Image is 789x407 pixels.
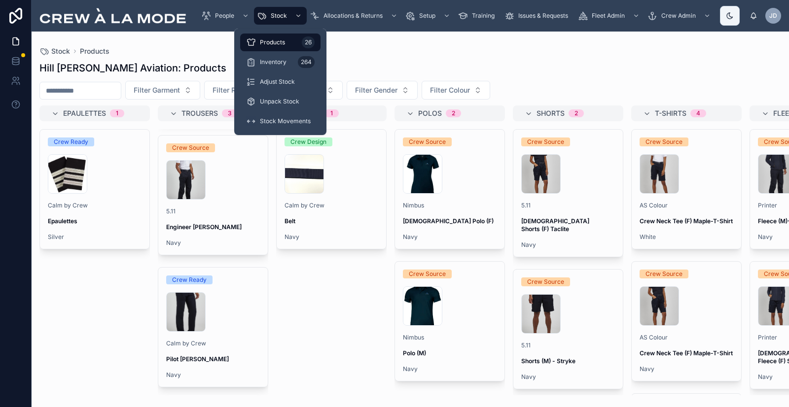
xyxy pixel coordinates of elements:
[298,56,315,68] div: 264
[39,129,150,249] a: Crew ReadyCalm by CrewEpaulettesSilver
[172,275,207,284] div: Crew Ready
[240,73,321,91] a: Adjust Stock
[758,373,773,381] a: Navy
[403,349,426,357] strong: Polo (M)
[661,12,696,20] span: Crew Admin
[276,129,387,249] a: Crew DesignCalm by CrewBeltNavy
[422,81,490,100] button: Select Button
[240,93,321,110] a: Unpack Stock
[403,217,494,225] strong: [DEMOGRAPHIC_DATA] Polo (F)
[430,85,470,95] span: Filter Colour
[48,217,77,225] strong: Epaulettes
[48,233,64,241] a: Silver
[403,365,418,373] a: Navy
[39,61,226,75] h1: Hill [PERSON_NAME] Aviation: Products
[521,373,536,381] a: Navy
[260,98,299,105] span: Unpack Stock
[240,34,321,51] a: Products26
[403,334,424,341] span: Nimbus
[640,202,668,209] a: AS Colour
[631,129,742,249] a: Crew SourceAS ColourCrew Neck Tee (F) Maple-T-ShirtWhite
[285,233,299,241] a: Navy
[575,7,645,25] a: Fleet Admin
[502,7,575,25] a: Issues & Requests
[158,267,268,387] a: Crew ReadyCalm by CrewPilot [PERSON_NAME]Navy
[640,233,656,241] a: White
[645,7,716,25] a: Crew Admin
[80,46,109,56] a: Products
[696,109,700,117] div: 4
[116,109,118,117] div: 1
[285,217,295,225] strong: Belt
[125,81,200,100] button: Select Button
[455,7,502,25] a: Training
[631,261,742,381] a: Crew SourceAS ColourCrew Neck Tee (F) Maple-T-ShirtNavy
[51,46,70,56] span: Stock
[330,109,333,117] div: 1
[63,108,106,118] span: Epaulettes
[394,129,505,249] a: Crew SourceNimbus[DEMOGRAPHIC_DATA] Polo (F)Navy
[409,137,446,146] div: Crew Source
[402,7,455,25] a: Setup
[769,12,777,20] span: JD
[204,81,272,100] button: Select Button
[134,85,180,95] span: Filter Garment
[758,334,777,341] a: Printer
[254,7,307,25] a: Stock
[640,334,668,341] a: AS Colour
[166,355,229,363] strong: Pilot [PERSON_NAME]
[419,12,435,20] span: Setup
[574,109,578,117] div: 2
[409,270,446,278] div: Crew Source
[394,261,505,381] a: Crew SourceNimbusPolo (M)Navy
[592,12,625,20] span: Fleet Admin
[521,341,531,349] span: 5.11
[527,277,564,286] div: Crew Source
[521,241,536,249] span: Navy
[472,12,495,20] span: Training
[181,108,218,118] span: Trousers
[307,7,402,25] a: Allocations & Returns
[228,109,232,117] div: 3
[521,202,531,209] span: 5.11
[48,202,88,209] a: Calm by Crew
[166,371,181,379] span: Navy
[194,5,750,27] div: scrollable content
[166,223,242,231] strong: Engineer [PERSON_NAME]
[54,137,88,146] div: Crew Ready
[403,202,424,209] a: Nimbus
[39,8,186,24] img: App logo
[260,38,285,46] span: Products
[285,202,324,209] a: Calm by Crew
[646,137,682,146] div: Crew Source
[39,46,70,56] a: Stock
[166,339,206,347] a: Calm by Crew
[418,108,442,118] span: Polos
[513,269,623,389] a: Crew Source5.11Shorts (M) - StrykeNavy
[323,12,383,20] span: Allocations & Returns
[518,12,568,20] span: Issues & Requests
[646,270,682,278] div: Crew Source
[403,233,418,241] a: Navy
[172,143,209,152] div: Crew Source
[640,365,654,373] span: Navy
[640,349,733,357] strong: Crew Neck Tee (F) Maple-T-Shirt
[166,239,181,247] a: Navy
[521,357,575,365] strong: Shorts (M) - Stryke
[758,233,773,241] a: Navy
[240,112,321,130] a: Stock Movements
